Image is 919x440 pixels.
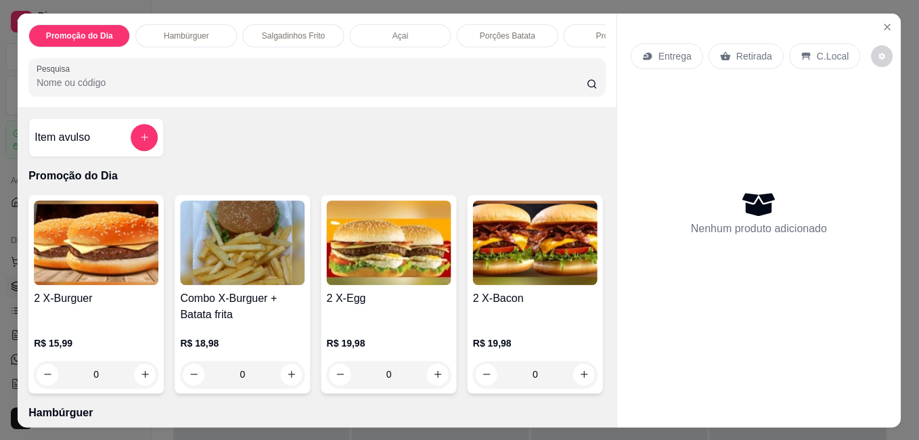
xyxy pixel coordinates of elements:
[181,336,305,350] p: R$ 18,98
[37,364,59,385] button: decrease-product-quantity
[327,336,451,350] p: R$ 19,98
[573,364,595,385] button: increase-product-quantity
[473,336,598,350] p: R$ 19,98
[736,49,772,62] p: Retirada
[164,30,209,41] p: Hambúrguer
[29,404,606,420] p: Hambúrguer
[480,30,535,41] p: Porções Batata
[35,290,159,307] h4: 2 X-Burguer
[427,364,449,385] button: increase-product-quantity
[876,16,898,37] button: Close
[37,75,587,89] input: Pesquisa
[262,30,325,41] p: Salgadinhos Frito
[35,200,159,284] img: product-image
[181,290,305,323] h4: Combo X-Burguer + Batata frita
[691,221,827,237] p: Nenhum produto adicionado
[327,290,451,307] h4: 2 X-Egg
[473,200,598,284] img: product-image
[330,364,351,385] button: decrease-product-quantity
[37,62,75,74] label: Pesquisa
[135,364,156,385] button: increase-product-quantity
[35,336,159,350] p: R$ 15,99
[327,200,451,284] img: product-image
[35,129,91,145] h4: Item avulso
[596,30,633,41] p: Promoção
[658,49,692,62] p: Entrega
[29,167,606,183] p: Promoção do Dia
[473,290,598,307] h4: 2 X-Bacon
[476,364,497,385] button: decrease-product-quantity
[393,30,409,41] p: Açaí
[817,49,849,62] p: C.Local
[872,45,893,66] button: decrease-product-quantity
[181,200,305,284] img: product-image
[46,30,113,41] p: Promoção do Dia
[131,123,158,150] button: add-separate-item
